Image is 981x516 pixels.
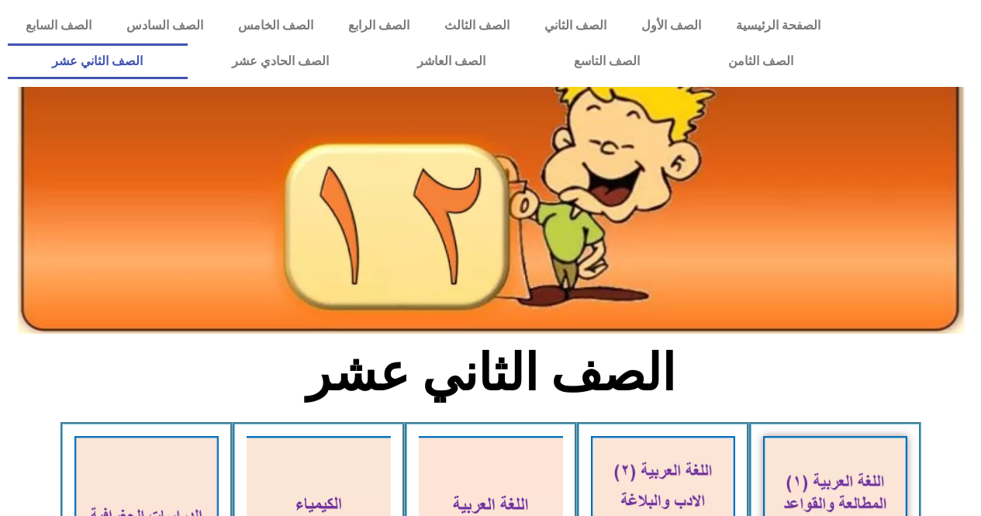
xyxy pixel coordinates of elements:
[8,8,109,43] a: الصف السابع
[8,43,187,79] a: الصف الثاني عشر
[373,43,530,79] a: الصف العاشر
[234,343,747,403] h2: الصف الثاني عشر
[220,8,330,43] a: الصف الخامس
[188,43,373,79] a: الصف الحادي عشر
[427,8,527,43] a: الصف الثالث
[330,8,427,43] a: الصف الرابع
[527,8,623,43] a: الصف الثاني
[684,43,838,79] a: الصف الثامن
[109,8,220,43] a: الصف السادس
[530,43,684,79] a: الصف التاسع
[718,8,838,43] a: الصفحة الرئيسية
[623,8,718,43] a: الصف الأول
